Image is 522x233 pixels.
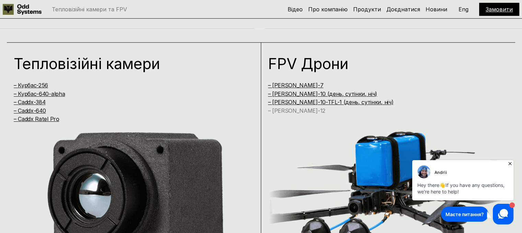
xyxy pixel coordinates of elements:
a: – Caddx-640 [14,107,46,114]
a: – Caddx Ratel Pro [14,115,59,122]
h1: FPV Дрони [268,56,494,71]
a: – Курбас-640-alpha [14,90,65,97]
a: – [PERSON_NAME]-10-TFL-1 (день, сутінки, ніч) [268,99,394,106]
iframe: HelpCrunch [410,158,515,226]
a: – [PERSON_NAME]-7 [268,82,324,89]
a: Відео [288,6,303,13]
a: – [PERSON_NAME]-12 [268,107,325,114]
a: Новини [426,6,447,13]
a: – Caddx-384 [14,99,45,106]
a: Замовити [486,6,513,13]
a: Доєднатися [386,6,420,13]
p: Eng [459,7,468,12]
a: – [PERSON_NAME]-10 (день, сутінки, ніч) [268,90,378,97]
p: Тепловізійні камери та FPV [52,7,127,12]
a: Продукти [353,6,381,13]
h1: Тепловізійні камери [14,56,240,71]
a: – Курбас-256 [14,82,48,89]
a: Про компанію [308,6,348,13]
